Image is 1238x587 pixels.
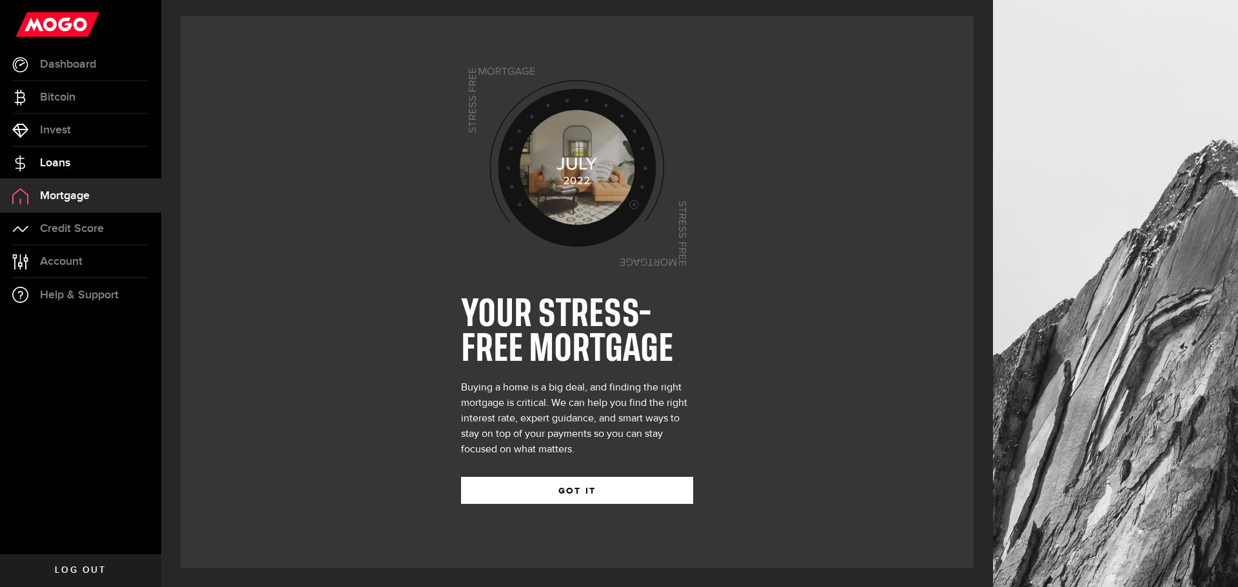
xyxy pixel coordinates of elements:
span: Loans [40,157,70,169]
span: Mortgage [40,190,90,202]
button: GOT IT [461,477,693,504]
span: Log out [55,566,106,575]
span: Credit Score [40,223,104,235]
div: Buying a home is a big deal, and finding the right mortgage is critical. We can help you find the... [461,380,693,457]
span: Bitcoin [40,91,75,103]
span: Invest [40,124,71,136]
span: Account [40,256,83,267]
button: Open LiveChat chat widget [10,5,49,44]
span: Help & Support [40,289,119,301]
h1: YOUR STRESS-FREE MORTGAGE [461,298,693,367]
span: Dashboard [40,59,96,70]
